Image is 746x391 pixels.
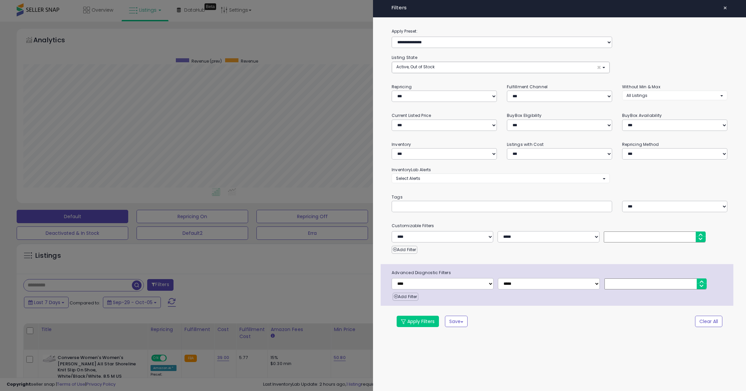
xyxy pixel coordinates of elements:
[392,62,609,73] button: Active, Out of Stock ×
[626,93,647,98] span: All Listings
[387,222,732,229] small: Customizable Filters
[622,91,727,100] button: All Listings
[507,142,544,147] small: Listings with Cost
[392,113,431,118] small: Current Listed Price
[396,176,420,181] span: Select Alerts
[392,84,412,90] small: Repricing
[387,194,732,201] small: Tags
[397,316,439,327] button: Apply Filters
[720,3,730,13] button: ×
[507,113,542,118] small: BuyBox Eligibility
[387,28,732,35] label: Apply Preset:
[622,113,662,118] small: BuyBox Availability
[597,64,601,71] span: ×
[392,246,417,254] button: Add Filter
[392,167,431,173] small: InventoryLab Alerts
[393,293,418,301] button: Add Filter
[396,64,435,70] span: Active, Out of Stock
[622,84,660,90] small: Without Min & Max
[392,5,727,11] h4: Filters
[392,174,610,183] button: Select Alerts
[622,142,659,147] small: Repricing Method
[695,316,722,327] button: Clear All
[507,84,548,90] small: Fulfillment Channel
[445,316,468,327] button: Save
[723,3,727,13] span: ×
[392,142,411,147] small: Inventory
[392,55,417,60] small: Listing State
[387,269,733,276] span: Advanced Diagnostic Filters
